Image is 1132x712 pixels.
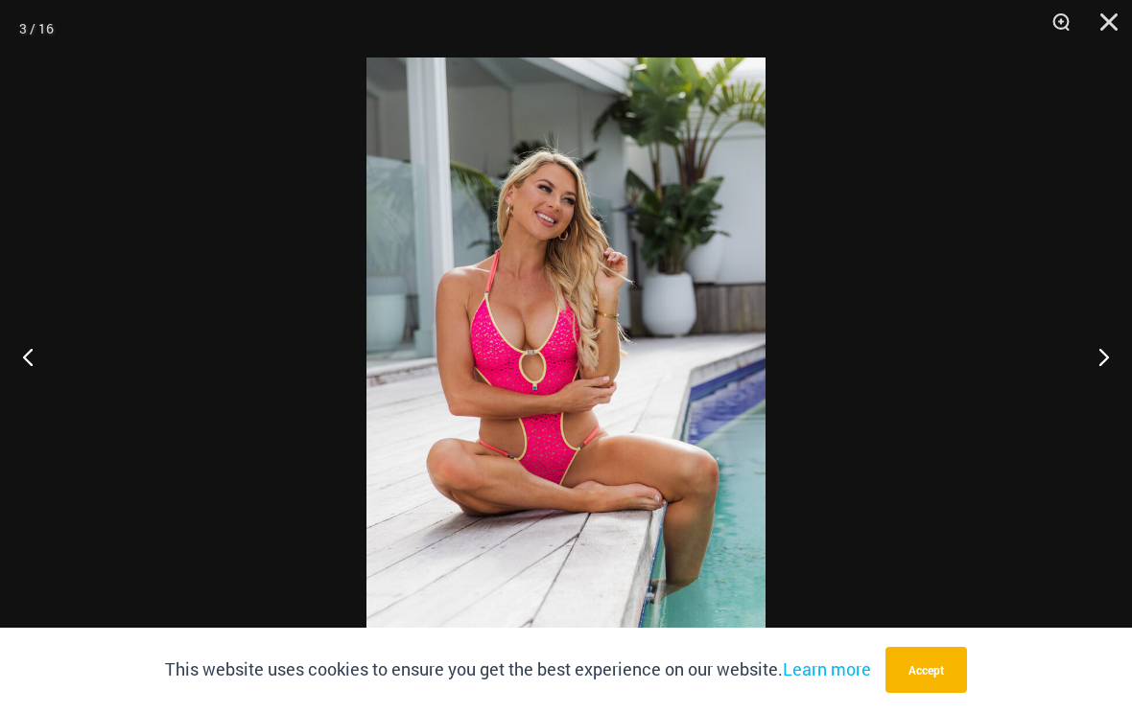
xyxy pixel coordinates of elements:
[366,57,766,655] img: Bubble Mesh Highlight Pink 819 One Piece 04
[783,657,871,680] a: Learn more
[885,647,967,693] button: Accept
[19,14,54,43] div: 3 / 16
[1060,309,1132,404] button: Next
[165,655,871,684] p: This website uses cookies to ensure you get the best experience on our website.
